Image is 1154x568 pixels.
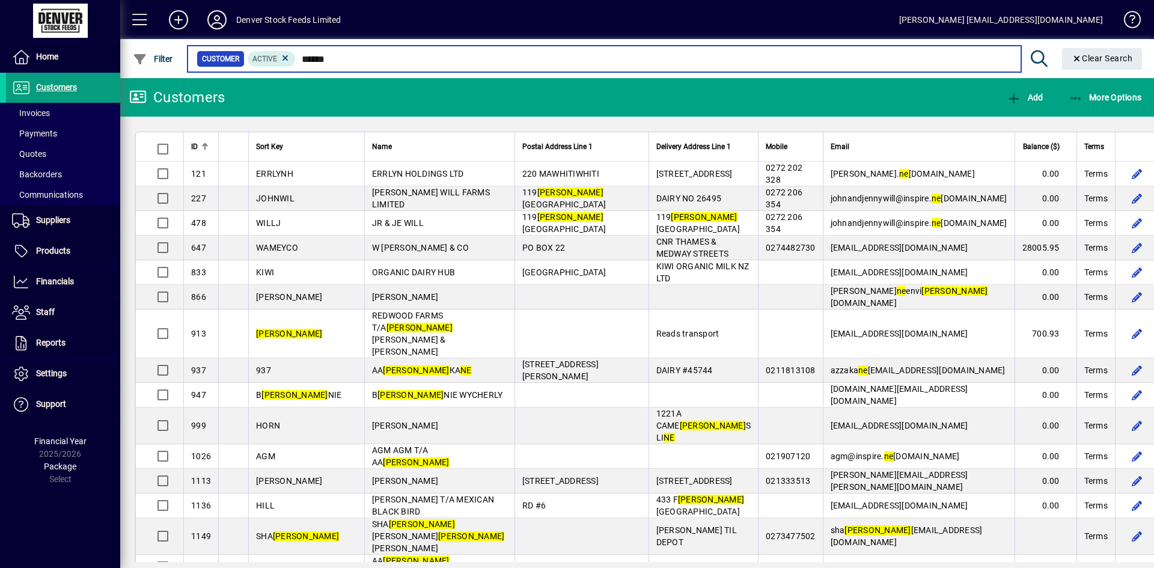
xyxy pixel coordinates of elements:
[766,243,816,252] span: 0274482730
[1128,447,1147,466] button: Edit
[372,188,490,209] span: [PERSON_NAME] WILL FARMS LIMITED
[831,286,988,308] span: [PERSON_NAME] envi [DOMAIN_NAME]
[656,261,749,283] span: KIWI ORGANIC MILK NZ LTD
[6,359,120,389] a: Settings
[12,108,50,118] span: Invoices
[372,140,507,153] div: Name
[191,451,211,461] span: 1026
[372,140,392,153] span: Name
[522,140,593,153] span: Postal Address Line 1
[537,188,603,197] em: [PERSON_NAME]
[372,421,438,430] span: [PERSON_NAME]
[522,243,565,252] span: PO BOX 22
[36,368,67,378] span: Settings
[1084,140,1104,153] span: Terms
[372,311,453,356] span: REDWOOD FARMS T/A [PERSON_NAME] & [PERSON_NAME]
[1015,211,1076,236] td: 0.00
[130,48,176,70] button: Filter
[372,243,469,252] span: W [PERSON_NAME] & CO
[1084,192,1108,204] span: Terms
[899,10,1103,29] div: [PERSON_NAME] [EMAIL_ADDRESS][DOMAIN_NAME]
[1062,48,1143,70] button: Clear
[256,243,298,252] span: WAMEYCO
[6,123,120,144] a: Payments
[1072,53,1133,63] span: Clear Search
[766,451,810,461] span: 021907120
[386,323,453,332] em: [PERSON_NAME]
[36,307,55,317] span: Staff
[198,9,236,31] button: Profile
[656,237,729,258] span: CNR THAMES & MEDWAY STREETS
[256,140,283,153] span: Sort Key
[1084,242,1108,254] span: Terms
[1084,420,1108,432] span: Terms
[191,194,206,203] span: 227
[678,495,744,504] em: [PERSON_NAME]
[1115,2,1139,41] a: Knowledge Base
[252,55,277,63] span: Active
[372,445,450,467] span: AGM AGM T/A AA
[191,476,211,486] span: 1113
[522,267,606,277] span: [GEOGRAPHIC_DATA]
[656,476,733,486] span: [STREET_ADDRESS]
[831,501,968,510] span: [EMAIL_ADDRESS][DOMAIN_NAME]
[248,51,296,67] mat-chip: Activation Status: Active
[12,169,62,179] span: Backorders
[372,169,464,179] span: ERRLYN HOLDINGS LTD
[656,212,740,234] span: 119 [GEOGRAPHIC_DATA]
[383,556,449,566] em: [PERSON_NAME]
[1128,527,1147,546] button: Edit
[372,365,472,375] span: AA KA
[1069,93,1142,102] span: More Options
[1128,263,1147,282] button: Edit
[1084,450,1108,462] span: Terms
[831,243,968,252] span: [EMAIL_ADDRESS][DOMAIN_NAME]
[656,329,719,338] span: Reads transport
[372,218,424,228] span: JR & JE WILL
[1128,287,1147,307] button: Edit
[1128,385,1147,405] button: Edit
[1015,186,1076,211] td: 0.00
[129,88,225,107] div: Customers
[831,169,975,179] span: [PERSON_NAME]. [DOMAIN_NAME]
[656,194,722,203] span: DAIRY NO 26495
[12,190,83,200] span: Communications
[6,103,120,123] a: Invoices
[256,476,322,486] span: [PERSON_NAME]
[6,185,120,205] a: Communications
[1022,140,1070,153] div: Balance ($)
[1128,471,1147,490] button: Edit
[256,421,280,430] span: HORN
[438,531,504,541] em: [PERSON_NAME]
[766,531,816,541] span: 0273477502
[656,365,713,375] span: DAIRY #45744
[191,531,211,541] span: 1149
[6,236,120,266] a: Products
[1015,383,1076,408] td: 0.00
[1015,236,1076,260] td: 28005.95
[1084,389,1108,401] span: Terms
[831,365,1006,375] span: azzaka [EMAIL_ADDRESS][DOMAIN_NAME]
[831,140,849,153] span: Email
[36,82,77,92] span: Customers
[680,421,746,430] em: [PERSON_NAME]
[1084,530,1108,542] span: Terms
[36,276,74,286] span: Financials
[191,292,206,302] span: 866
[766,212,802,234] span: 0272 206 354
[1128,324,1147,343] button: Edit
[1084,475,1108,487] span: Terms
[897,286,906,296] em: ne
[1015,493,1076,518] td: 0.00
[766,188,802,209] span: 0272 206 354
[1084,217,1108,229] span: Terms
[1015,285,1076,310] td: 0.00
[921,286,988,296] em: [PERSON_NAME]
[191,243,206,252] span: 647
[766,476,810,486] span: 021333513
[831,267,968,277] span: [EMAIL_ADDRESS][DOMAIN_NAME]
[1066,87,1145,108] button: More Options
[256,501,275,510] span: HILL
[191,140,211,153] div: ID
[36,399,66,409] span: Support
